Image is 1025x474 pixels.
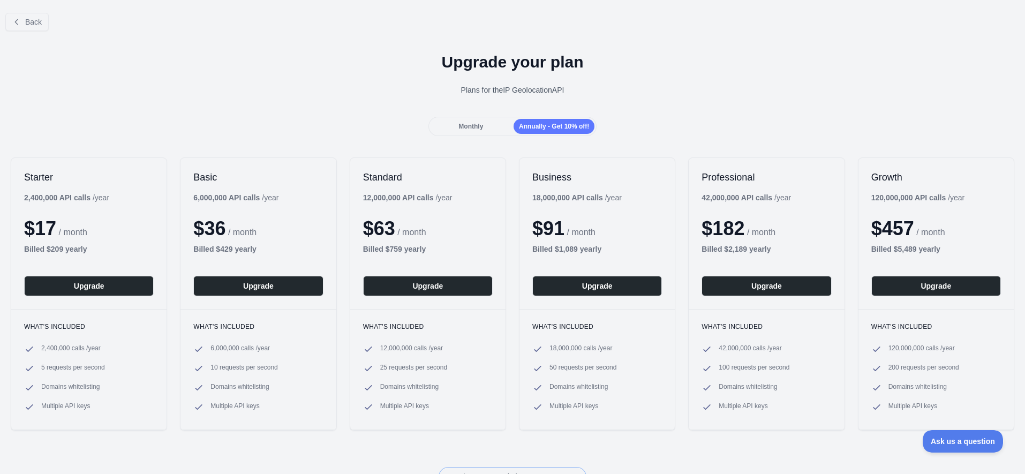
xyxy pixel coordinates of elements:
span: / month [397,228,426,237]
span: / month [747,228,775,237]
iframe: Toggle Customer Support [923,430,1004,453]
span: $ 91 [532,217,564,239]
span: / month [567,228,596,237]
b: Billed $ 759 yearly [363,245,426,253]
b: Billed $ 1,089 yearly [532,245,601,253]
span: $ 182 [702,217,744,239]
b: Billed $ 2,189 yearly [702,245,771,253]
